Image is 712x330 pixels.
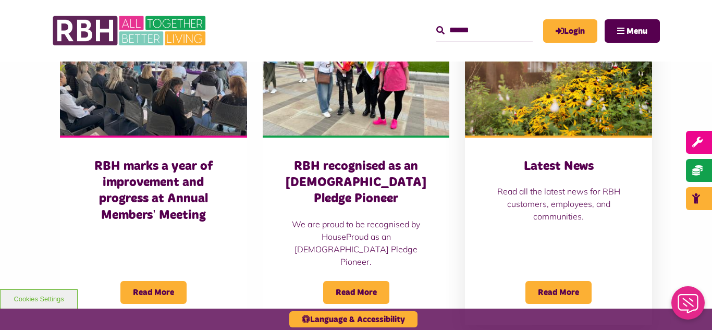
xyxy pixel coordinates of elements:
a: Latest News Read all the latest news for RBH customers, employees, and communities. Read More [465,19,652,325]
a: MyRBH [543,19,597,43]
img: RBH customers and colleagues at the Rochdale Pride event outside the town hall [263,19,450,136]
span: Read More [120,281,187,304]
img: SAZ MEDIA RBH HOUSING4 [465,19,652,136]
p: Read all the latest news for RBH customers, employees, and communities. [486,185,631,223]
img: Board Meeting [60,19,247,136]
button: Language & Accessibility [289,311,418,327]
input: Search [436,19,533,42]
h3: Latest News [486,158,631,175]
a: RBH recognised as an [DEMOGRAPHIC_DATA] Pledge Pioneer We are proud to be recognised by HouseProu... [263,19,450,325]
img: RBH [52,10,208,51]
span: Read More [323,281,389,304]
span: Menu [627,27,647,35]
h3: RBH recognised as an [DEMOGRAPHIC_DATA] Pledge Pioneer [284,158,429,207]
iframe: Netcall Web Assistant for live chat [665,283,712,330]
a: RBH marks a year of improvement and progress at Annual Members’ Meeting Read More [60,19,247,325]
h3: RBH marks a year of improvement and progress at Annual Members’ Meeting [81,158,226,224]
button: Navigation [605,19,660,43]
span: Read More [525,281,592,304]
p: We are proud to be recognised by HouseProud as an [DEMOGRAPHIC_DATA] Pledge Pioneer. [284,218,429,268]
